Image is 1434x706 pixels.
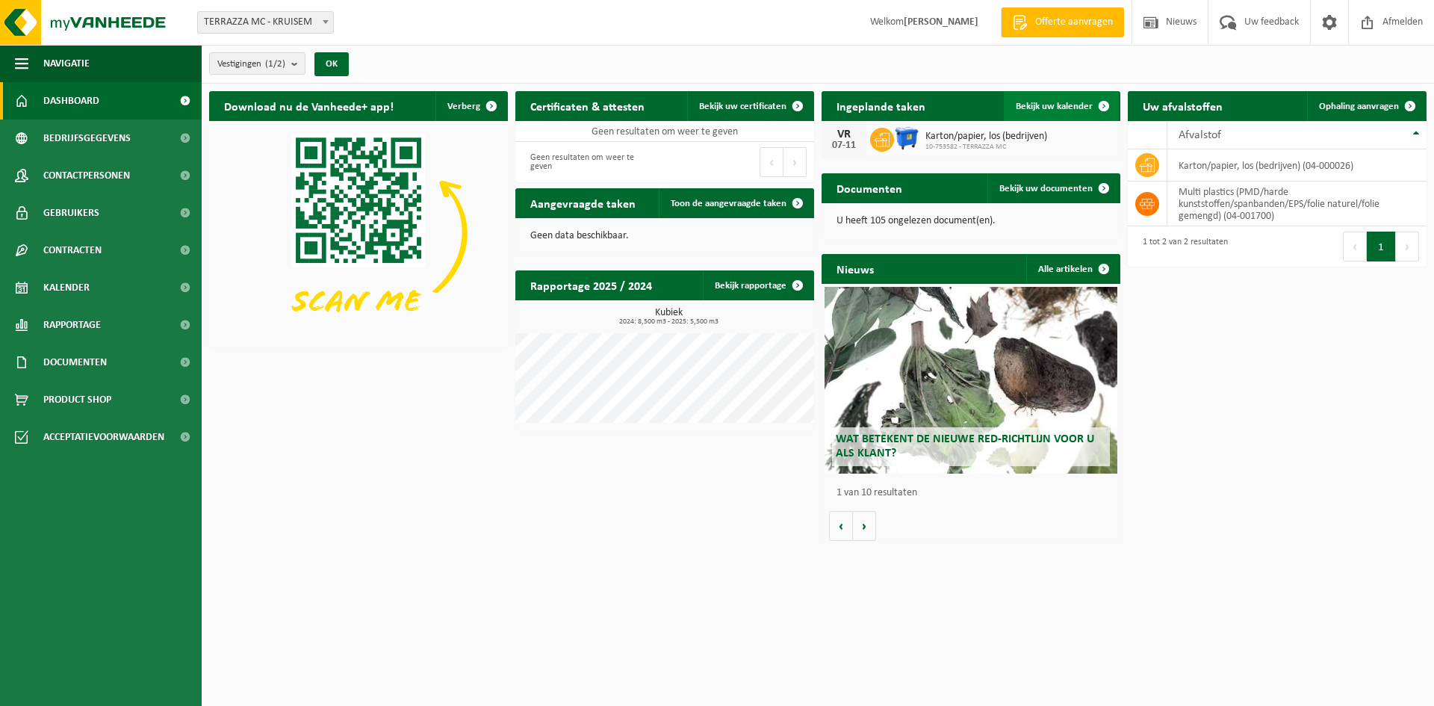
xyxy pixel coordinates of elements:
span: Toon de aangevraagde taken [671,199,786,208]
button: Previous [760,147,783,177]
p: U heeft 105 ongelezen document(en). [836,216,1105,226]
div: Geen resultaten om weer te geven [523,146,657,179]
span: Ophaling aanvragen [1319,102,1399,111]
span: Documenten [43,344,107,381]
span: Product Shop [43,381,111,418]
a: Offerte aanvragen [1001,7,1124,37]
span: Wat betekent de nieuwe RED-richtlijn voor u als klant? [836,433,1094,459]
span: Rapportage [43,306,101,344]
span: Bedrijfsgegevens [43,120,131,157]
span: Afvalstof [1179,129,1221,141]
span: Kalender [43,269,90,306]
p: 1 van 10 resultaten [836,488,1113,498]
count: (1/2) [265,59,285,69]
span: Navigatie [43,45,90,82]
span: Offerte aanvragen [1031,15,1117,30]
span: Bekijk uw documenten [999,184,1093,193]
p: Geen data beschikbaar. [530,231,799,241]
a: Bekijk uw documenten [987,173,1119,203]
span: 10-753582 - TERRAZZA MC [925,143,1047,152]
div: VR [829,128,859,140]
span: TERRAZZA MC - KRUISEM [198,12,333,33]
img: WB-1100-HPE-BE-01 [894,126,919,151]
span: Verberg [447,102,480,111]
button: 1 [1367,232,1396,261]
button: Volgende [853,511,876,541]
a: Bekijk uw certificaten [687,91,813,121]
button: Vestigingen(1/2) [209,52,305,75]
h2: Download nu de Vanheede+ app! [209,91,409,120]
button: Next [783,147,807,177]
a: Bekijk rapportage [703,270,813,300]
h2: Documenten [822,173,917,202]
button: Previous [1343,232,1367,261]
span: Vestigingen [217,53,285,75]
td: multi plastics (PMD/harde kunststoffen/spanbanden/EPS/folie naturel/folie gemengd) (04-001700) [1167,182,1427,226]
a: Wat betekent de nieuwe RED-richtlijn voor u als klant? [825,287,1117,474]
button: OK [314,52,349,76]
a: Toon de aangevraagde taken [659,188,813,218]
h3: Kubiek [523,308,814,326]
a: Bekijk uw kalender [1004,91,1119,121]
a: Alle artikelen [1026,254,1119,284]
a: Ophaling aanvragen [1307,91,1425,121]
h2: Nieuws [822,254,889,283]
div: 1 tot 2 van 2 resultaten [1135,230,1228,263]
span: Karton/papier, los (bedrijven) [925,131,1047,143]
button: Verberg [435,91,506,121]
span: Bekijk uw certificaten [699,102,786,111]
span: Bekijk uw kalender [1016,102,1093,111]
h2: Certificaten & attesten [515,91,659,120]
span: Contracten [43,232,102,269]
span: Gebruikers [43,194,99,232]
strong: [PERSON_NAME] [904,16,978,28]
h2: Ingeplande taken [822,91,940,120]
h2: Aangevraagde taken [515,188,651,217]
h2: Rapportage 2025 / 2024 [515,270,667,300]
h2: Uw afvalstoffen [1128,91,1238,120]
td: Geen resultaten om weer te geven [515,121,814,142]
button: Vorige [829,511,853,541]
img: Download de VHEPlus App [209,121,508,345]
span: Contactpersonen [43,157,130,194]
span: Acceptatievoorwaarden [43,418,164,456]
span: 2024: 8,500 m3 - 2025: 5,500 m3 [523,318,814,326]
span: Dashboard [43,82,99,120]
span: TERRAZZA MC - KRUISEM [197,11,334,34]
div: 07-11 [829,140,859,151]
button: Next [1396,232,1419,261]
td: karton/papier, los (bedrijven) (04-000026) [1167,149,1427,182]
